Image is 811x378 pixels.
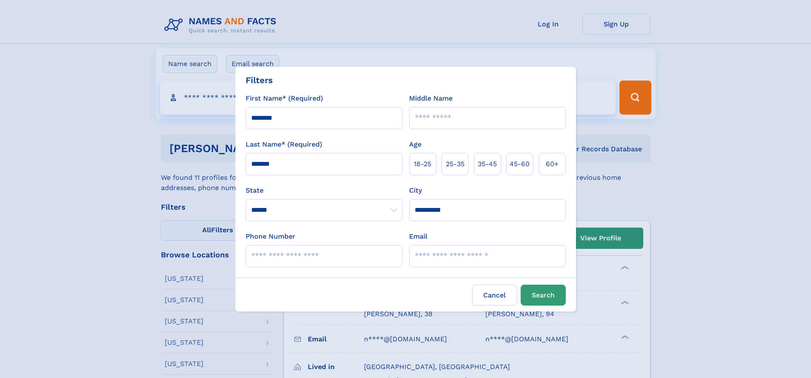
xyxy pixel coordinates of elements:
span: 35‑45 [478,159,497,169]
span: 60+ [546,159,559,169]
label: Last Name* (Required) [246,139,322,150]
label: Middle Name [409,93,453,104]
label: Phone Number [246,231,295,242]
label: First Name* (Required) [246,93,323,104]
label: State [246,185,402,196]
span: 18‑25 [414,159,431,169]
label: Cancel [472,285,517,306]
span: 45‑60 [510,159,530,169]
label: City [409,185,422,196]
label: Age [409,139,421,150]
button: Search [521,285,566,306]
label: Email [409,231,427,242]
span: 25‑35 [446,159,464,169]
div: Filters [246,74,273,87]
